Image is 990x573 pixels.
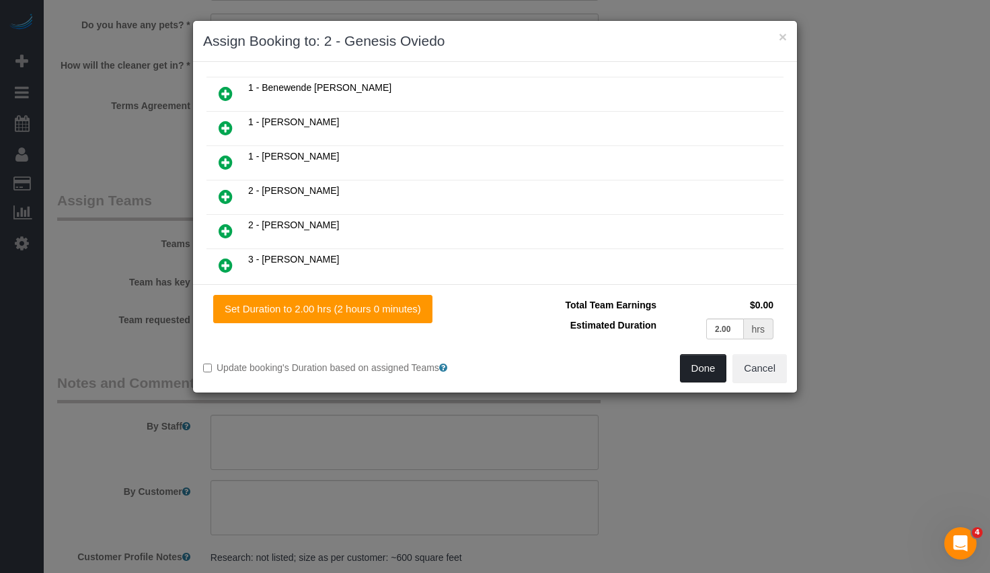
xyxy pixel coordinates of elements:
iframe: Intercom live chat [944,527,977,560]
button: Done [680,354,727,382]
span: 2 - [PERSON_NAME] [248,185,339,196]
span: 1 - [PERSON_NAME] [248,151,339,162]
td: Total Team Earnings [505,295,660,315]
div: hrs [744,318,773,339]
input: Update booking's Duration based on assigned Teams [203,364,212,372]
span: 1 - Benewende [PERSON_NAME] [248,82,391,93]
button: Set Duration to 2.00 hrs (2 hours 0 minutes) [213,295,432,323]
button: Cancel [732,354,787,382]
h3: Assign Booking to: 2 - Genesis Oviedo [203,31,787,51]
span: Estimated Duration [570,320,656,331]
span: 4 [972,527,983,538]
span: 3 - [PERSON_NAME] [248,254,339,265]
label: Update booking's Duration based on assigned Teams [203,361,485,374]
button: × [779,30,787,44]
td: $0.00 [660,295,777,315]
span: 1 - [PERSON_NAME] [248,116,339,127]
span: 2 - [PERSON_NAME] [248,220,339,230]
